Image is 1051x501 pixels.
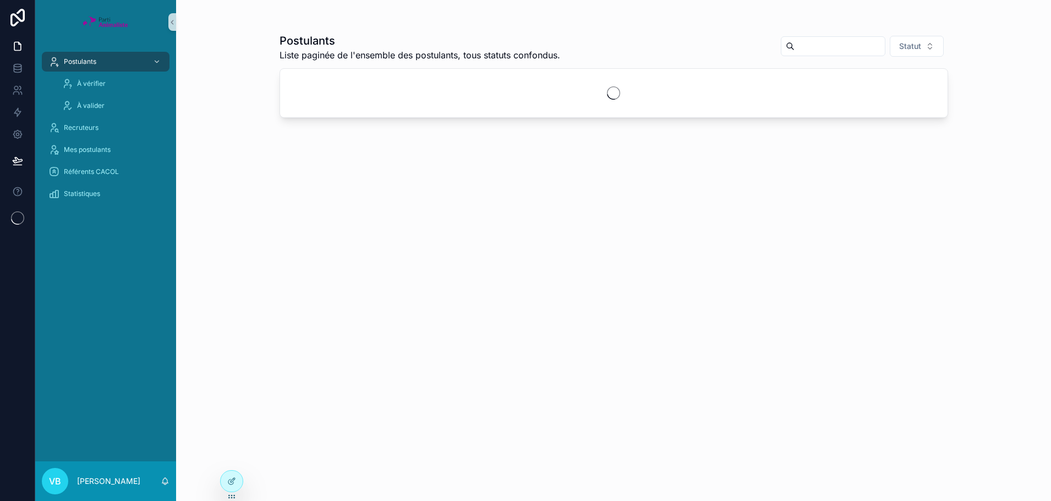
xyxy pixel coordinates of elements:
[64,189,100,198] span: Statistiques
[42,52,169,72] a: Postulants
[280,48,560,62] span: Liste paginée de l'ensemble des postulants, tous statuts confondus.
[79,13,133,31] img: App logo
[280,33,560,48] h1: Postulants
[890,36,944,57] button: Select Button
[64,145,111,154] span: Mes postulants
[77,79,106,88] span: À vérifier
[42,184,169,204] a: Statistiques
[55,96,169,116] a: À valider
[64,57,96,66] span: Postulants
[42,140,169,160] a: Mes postulants
[77,101,105,110] span: À valider
[42,118,169,138] a: Recruteurs
[35,44,176,218] div: scrollable content
[42,162,169,182] a: Référents CACOL
[899,41,921,52] span: Statut
[55,74,169,94] a: À vérifier
[64,167,119,176] span: Référents CACOL
[64,123,98,132] span: Recruteurs
[49,475,61,488] span: VB
[77,476,140,487] p: [PERSON_NAME]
